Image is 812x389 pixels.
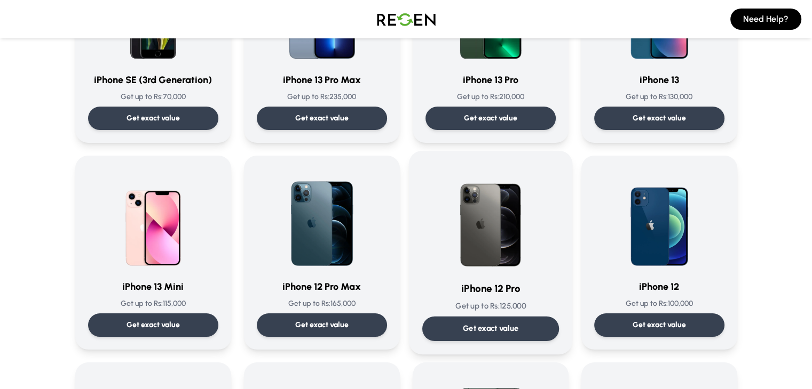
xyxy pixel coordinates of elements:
[127,320,180,330] p: Get exact value
[594,279,724,294] h3: iPhone 12
[594,72,724,87] h3: iPhone 13
[608,168,711,271] img: iPhone 12
[295,320,349,330] p: Get exact value
[425,72,556,87] h3: iPhone 13 Pro
[88,72,218,87] h3: iPhone SE (3rd Generation)
[594,298,724,309] p: Get up to Rs: 100,000
[425,92,556,102] p: Get up to Rs: 210,000
[88,92,218,102] p: Get up to Rs: 70,000
[271,168,373,271] img: iPhone 12 Pro Max
[437,164,545,272] img: iPhone 12 Pro
[464,113,517,124] p: Get exact value
[730,9,801,30] button: Need Help?
[88,298,218,309] p: Get up to Rs: 115,000
[633,113,686,124] p: Get exact value
[257,72,387,87] h3: iPhone 13 Pro Max
[127,113,180,124] p: Get exact value
[594,92,724,102] p: Get up to Rs: 130,000
[257,279,387,294] h3: iPhone 12 Pro Max
[462,323,518,334] p: Get exact value
[422,281,558,296] h3: iPhone 12 Pro
[295,113,349,124] p: Get exact value
[257,92,387,102] p: Get up to Rs: 235,000
[257,298,387,309] p: Get up to Rs: 165,000
[88,279,218,294] h3: iPhone 13 Mini
[102,168,204,271] img: iPhone 13 Mini
[422,301,558,312] p: Get up to Rs: 125,000
[369,4,444,34] img: Logo
[633,320,686,330] p: Get exact value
